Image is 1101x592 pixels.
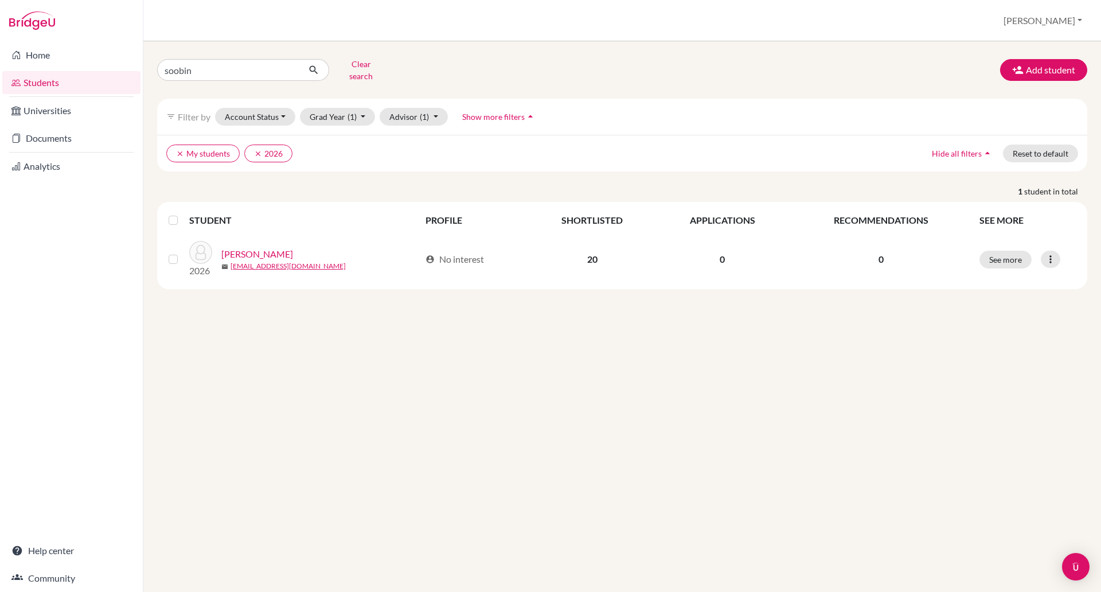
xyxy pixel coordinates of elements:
[529,207,655,234] th: SHORTLISTED
[790,207,973,234] th: RECOMMENDATIONS
[300,108,376,126] button: Grad Year(1)
[797,252,966,266] p: 0
[176,150,184,158] i: clear
[420,112,429,122] span: (1)
[231,261,346,271] a: [EMAIL_ADDRESS][DOMAIN_NAME]
[1062,553,1090,581] div: Open Intercom Messenger
[2,99,140,122] a: Universities
[655,234,789,285] td: 0
[973,207,1083,234] th: SEE MORE
[380,108,448,126] button: Advisor(1)
[254,150,262,158] i: clear
[215,108,295,126] button: Account Status
[932,149,982,158] span: Hide all filters
[221,247,293,261] a: [PERSON_NAME]
[525,111,536,122] i: arrow_drop_up
[1024,185,1087,197] span: student in total
[348,112,357,122] span: (1)
[425,252,484,266] div: No interest
[166,112,175,121] i: filter_list
[166,145,240,162] button: clearMy students
[189,241,212,264] img: Park, Isabella
[189,207,419,234] th: STUDENT
[2,44,140,67] a: Home
[9,11,55,30] img: Bridge-U
[922,145,1003,162] button: Hide all filtersarrow_drop_up
[1003,145,1078,162] button: Reset to default
[425,255,435,264] span: account_circle
[2,127,140,150] a: Documents
[2,71,140,94] a: Students
[2,539,140,562] a: Help center
[462,112,525,122] span: Show more filters
[419,207,529,234] th: PROFILE
[2,567,140,590] a: Community
[452,108,546,126] button: Show more filtersarrow_drop_up
[221,263,228,270] span: mail
[244,145,292,162] button: clear2026
[998,10,1087,32] button: [PERSON_NAME]
[1000,59,1087,81] button: Add student
[157,59,299,81] input: Find student by name...
[178,111,210,122] span: Filter by
[979,251,1032,268] button: See more
[529,234,655,285] td: 20
[329,55,393,85] button: Clear search
[1018,185,1024,197] strong: 1
[982,147,993,159] i: arrow_drop_up
[655,207,789,234] th: APPLICATIONS
[2,155,140,178] a: Analytics
[189,264,212,278] p: 2026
